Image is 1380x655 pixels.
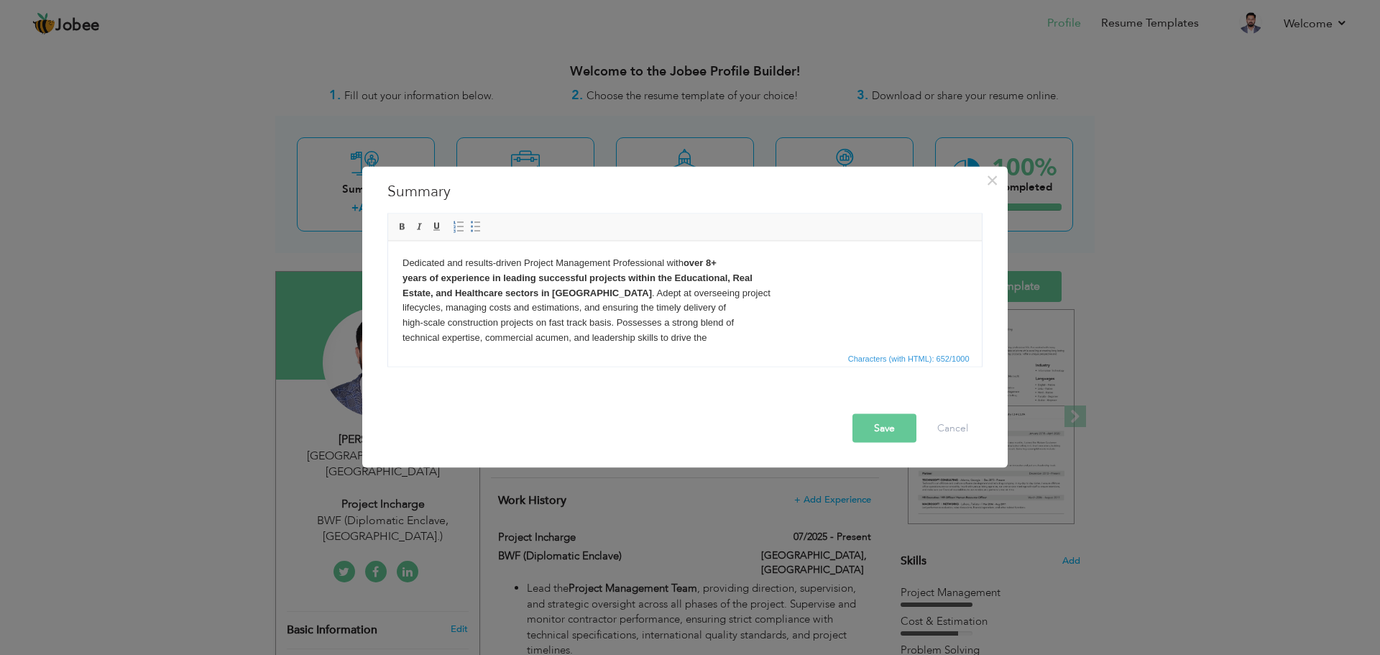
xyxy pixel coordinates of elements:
h3: Summary [387,180,983,202]
a: Bold [395,219,410,234]
button: Save [852,413,916,442]
span: Characters (with HTML): 652/1000 [845,352,972,365]
div: Statistics [845,352,974,365]
a: Underline [429,219,445,234]
a: Insert/Remove Numbered List [451,219,466,234]
button: Close [981,168,1004,191]
a: Italic [412,219,428,234]
body: Dedicated and results-driven Project Management Professional with . Adept at overseeing project l... [14,14,579,134]
iframe: Rich Text Editor, summaryEditor [388,241,982,349]
span: × [986,167,998,193]
button: Cancel [923,413,983,442]
a: Insert/Remove Bulleted List [468,219,484,234]
strong: over 8+ years of experience in leading successful projects within the Educational, Real Estate, a... [14,16,364,57]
